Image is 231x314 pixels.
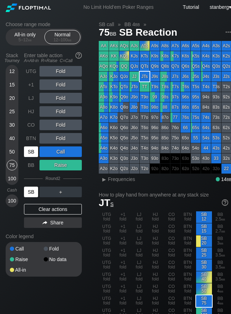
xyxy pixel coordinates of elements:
[211,123,221,133] div: 63s
[109,41,119,51] div: AKs
[135,22,140,27] span: bb
[119,153,129,163] div: Q3o
[115,247,131,259] div: +1 fold
[201,153,211,163] div: 43o
[147,271,163,283] div: HJ fold
[211,153,221,163] div: 33
[99,211,115,223] div: UTG fold
[191,51,201,61] div: K5s
[24,50,82,66] div: Enter table action
[160,164,170,174] div: 100% fold in prior round
[170,72,180,81] div: J7s
[196,235,212,247] div: SB 20
[131,259,147,271] div: LJ fold
[211,82,221,92] div: T3s
[150,143,160,153] div: 94o
[140,143,150,153] div: T4o
[140,61,150,71] div: QTs
[131,211,147,223] div: LJ fold
[211,51,221,61] div: K3s
[39,79,82,90] div: Fold
[170,164,180,174] div: 100% fold in prior round
[140,22,150,27] span: »
[221,265,225,270] span: bb
[39,160,82,170] div: Raise
[109,164,119,174] div: K2o
[129,72,139,81] div: JJ
[150,123,160,133] div: 96o
[129,41,139,51] div: AJs
[24,160,38,170] div: BB
[10,246,44,251] div: Call
[181,92,190,102] div: 96s
[7,160,17,170] div: 75
[119,82,129,92] div: QTo
[39,146,82,157] div: Call
[150,133,160,143] div: 95o
[48,37,77,42] div: 12 – 100
[140,82,150,92] div: TT
[191,61,201,71] div: Q5s
[140,113,150,122] div: T7o
[10,257,44,262] div: Raise
[201,102,211,112] div: 84s
[129,51,139,61] div: KJs
[119,92,129,102] div: Q9o
[24,217,82,228] div: Share
[221,253,225,258] span: bb
[181,72,190,81] div: J6s
[99,175,109,183] div: ▸
[45,176,60,181] div: Round 2
[10,37,40,42] div: 5 – 12
[201,82,211,92] div: T4s
[119,164,129,174] div: Q2o
[160,82,170,92] div: T8s
[140,133,150,143] div: T5o
[164,211,180,223] div: CO fold
[99,235,115,247] div: UTG fold
[160,133,170,143] div: 85o
[109,102,119,112] div: K8o
[110,200,114,207] span: s
[191,143,201,153] div: 54o
[129,123,139,133] div: J6o
[109,51,119,61] div: KK
[196,271,212,283] div: Don't fold. No recommendation for action.
[24,93,38,103] div: LJ
[119,72,129,81] div: QJo
[99,51,109,61] div: AKo
[191,72,201,81] div: J5s
[221,277,225,282] span: bb
[147,259,163,271] div: HJ fold
[99,61,109,71] div: AQo
[109,133,119,143] div: K5o
[129,102,139,112] div: J8o
[170,113,180,122] div: 77
[129,153,139,163] div: J3o
[75,52,83,59] img: help.32db89a4.svg
[119,51,129,61] div: Don't fold. No recommendation for action.
[181,133,190,143] div: 65o
[150,92,160,102] div: 99
[201,164,211,174] div: 100% fold in prior round
[99,82,109,92] div: ATo
[160,72,170,81] div: J8s
[7,173,17,184] div: 100
[39,93,82,103] div: Fold
[7,66,17,77] div: 12
[131,223,147,235] div: LJ fold
[24,120,38,130] div: CO
[110,29,116,37] span: bb
[181,123,190,133] div: 66
[7,133,17,144] div: 40
[221,229,225,234] span: bb
[201,143,211,153] div: 44
[123,21,141,28] span: BB 4
[109,61,119,71] div: KQo
[212,235,228,247] div: BB 3
[24,204,82,215] div: Clear actions
[7,93,17,103] div: 20
[109,153,119,163] div: K3o
[140,153,150,163] div: T3o
[201,123,211,133] div: 64s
